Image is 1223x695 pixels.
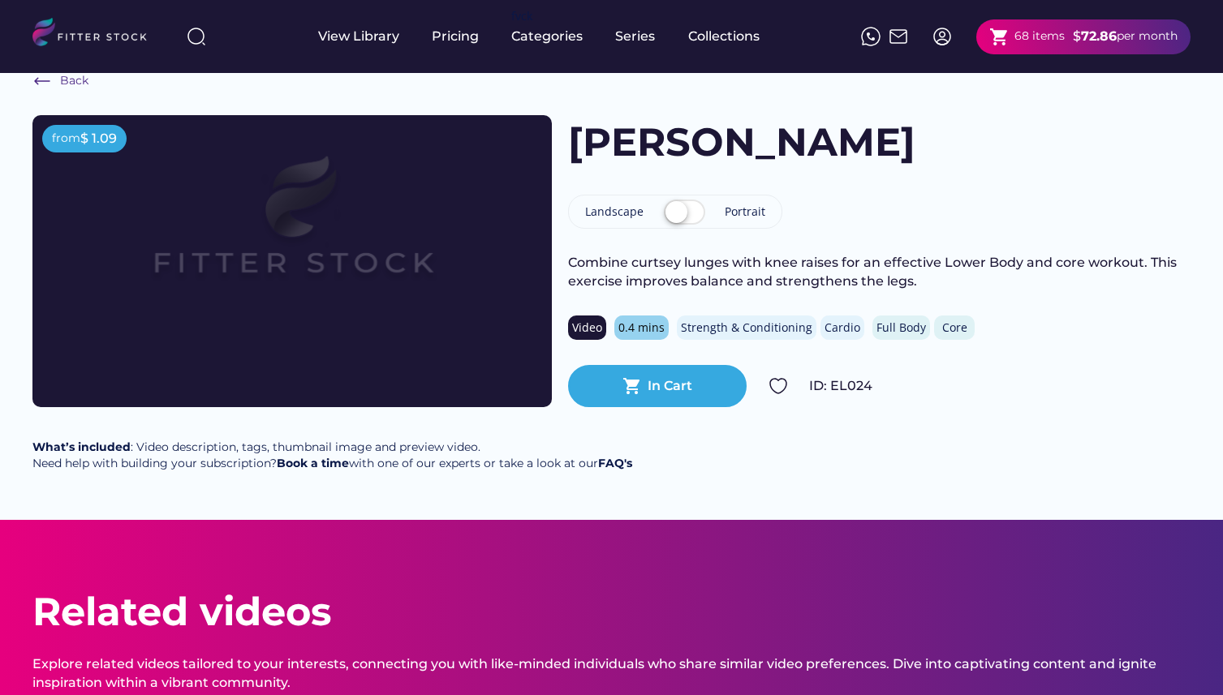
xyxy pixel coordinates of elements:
[277,456,349,470] a: Book a time
[60,73,88,89] div: Back
[681,320,812,336] div: Strength & Conditioning
[568,254,1191,290] div: Combine curtsey lunges with knee raises for an effective Lower Body and core workout. This exerci...
[861,27,881,46] img: meteor-icons_whatsapp%20%281%29.svg
[618,320,665,336] div: 0.4 mins
[932,27,952,46] img: profile-circle.svg
[32,71,52,91] img: Frame%20%286%29.svg
[598,456,632,470] a: FAQ's
[187,27,206,46] img: search-normal%203.svg
[622,376,642,396] button: shopping_cart
[876,320,926,336] div: Full Body
[568,115,915,169] h1: [PERSON_NAME]
[80,130,117,148] div: $ 1.09
[615,28,656,45] div: Series
[938,320,971,336] div: Core
[318,28,399,45] div: View Library
[32,655,1191,692] div: Explore related videos tailored to your interests, connecting you with like-minded individuals wh...
[32,440,131,454] strong: What’s included
[725,204,765,220] div: Portrait
[52,131,80,147] div: from
[1014,28,1065,45] div: 68 items
[809,377,1191,395] div: ID: EL024
[648,377,692,395] div: In Cart
[32,585,331,639] div: Related videos
[1117,28,1178,45] div: per month
[432,28,479,45] div: Pricing
[989,27,1010,47] button: shopping_cart
[825,320,860,336] div: Cardio
[511,8,532,24] div: fvck
[889,27,908,46] img: Frame%2051.svg
[769,376,788,396] img: Group%201000002324.svg
[32,440,632,471] div: : Video description, tags, thumbnail image and preview video. Need help with building your subscr...
[1081,28,1117,44] strong: 72.86
[688,28,760,45] div: Collections
[32,18,161,51] img: LOGO.svg
[585,204,644,220] div: Landscape
[572,320,602,336] div: Video
[84,115,500,349] img: Frame%2079%20%281%29.svg
[511,28,583,45] div: Categories
[1073,28,1081,45] div: $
